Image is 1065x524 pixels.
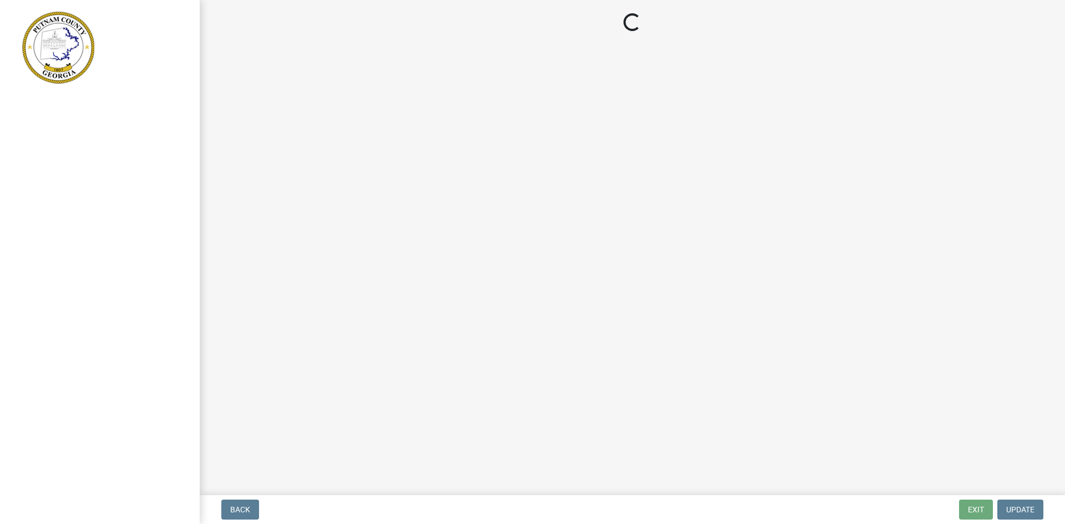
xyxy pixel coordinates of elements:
[1006,505,1034,514] span: Update
[230,505,250,514] span: Back
[22,12,94,84] img: Putnam County, Georgia
[997,500,1043,520] button: Update
[959,500,993,520] button: Exit
[221,500,259,520] button: Back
